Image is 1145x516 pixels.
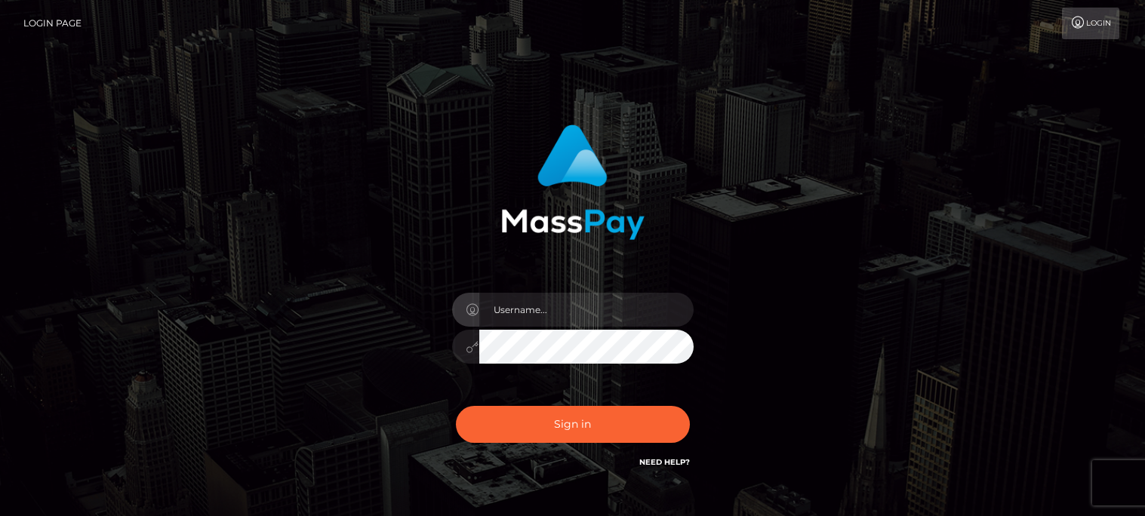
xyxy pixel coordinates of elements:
[23,8,82,39] a: Login Page
[1062,8,1119,39] a: Login
[501,124,645,240] img: MassPay Login
[479,293,694,327] input: Username...
[639,457,690,467] a: Need Help?
[456,406,690,443] button: Sign in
